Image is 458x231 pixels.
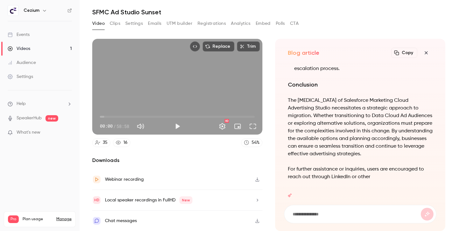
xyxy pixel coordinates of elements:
button: Copy [391,48,417,58]
button: Registrations [198,18,226,29]
h1: SFMC Ad Studio Sunset [92,8,445,16]
a: 35 [92,138,110,147]
button: CTA [290,18,299,29]
h2: Downloads [92,157,262,164]
button: Settings [125,18,143,29]
p: For further assistance or inquiries, users are encouraged to reach out through LinkedIn or other [288,165,433,181]
div: Webinar recording [105,176,144,183]
li: Train users on the new platform and establish a clear escalation process. [294,57,433,73]
button: Embed [256,18,271,29]
span: Plan usage [23,217,52,222]
span: 58:58 [116,123,129,129]
img: Cezium [8,5,18,16]
div: 00:00 [100,123,129,129]
iframe: Noticeable Trigger [64,130,72,136]
span: / [113,123,116,129]
span: New [179,196,192,204]
div: 16 [123,139,128,146]
button: Analytics [231,18,251,29]
a: 16 [113,138,130,147]
li: help-dropdown-opener [8,101,72,107]
h2: Conclusion [288,80,433,89]
div: Local speaker recordings in FullHD [105,196,192,204]
div: Events [8,31,30,38]
button: Polls [276,18,285,29]
div: 35 [103,139,108,146]
div: Videos [8,45,30,52]
div: Chat messages [105,217,137,225]
a: SpeakerHub [17,115,42,122]
button: Turn on miniplayer [231,120,244,133]
div: Settings [8,73,33,80]
p: The [MEDICAL_DATA] of Salesforce Marketing Cloud Advertising Studio necessitates a strategic appr... [288,97,433,158]
button: Full screen [246,120,259,133]
button: UTM builder [167,18,192,29]
span: Help [17,101,26,107]
a: Manage [56,217,72,222]
button: Trim [237,41,260,52]
span: Pro [8,215,19,223]
button: Replace [203,41,234,52]
button: Video [92,18,105,29]
div: Audience [8,59,36,66]
button: Mute [134,120,147,133]
div: 54 % [252,139,260,146]
span: What's new [17,129,40,136]
button: Play [171,120,184,133]
button: Clips [110,18,120,29]
h2: Blog article [288,49,319,57]
span: new [45,115,58,122]
span: 00:00 [100,123,113,129]
h6: Cezium [24,7,39,14]
a: 54% [241,138,262,147]
button: Emails [148,18,161,29]
div: HD [225,119,229,123]
button: Settings [216,120,229,133]
button: Embed video [190,41,200,52]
